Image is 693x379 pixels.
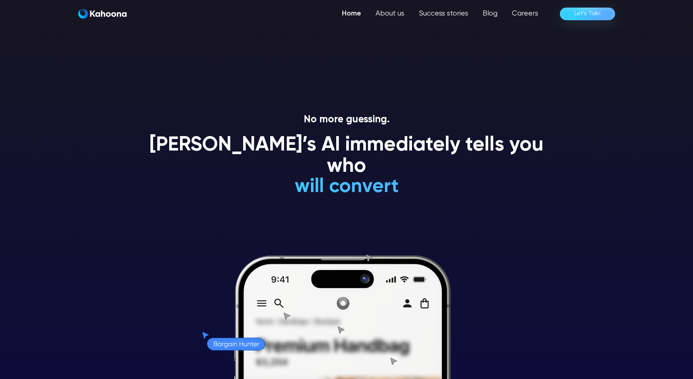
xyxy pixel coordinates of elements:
[141,135,552,178] h1: [PERSON_NAME]’s AI immediately tells you who
[78,9,127,19] a: home
[335,6,368,21] a: Home
[412,6,475,21] a: Success stories
[368,6,412,21] a: About us
[78,9,127,19] img: Kahoona logo white
[475,6,505,21] a: Blog
[141,114,552,126] p: No more guessing.
[240,176,453,197] h1: will convert
[574,8,601,19] div: Let’s Talk!
[560,8,615,20] a: Let’s Talk!
[505,6,545,21] a: Careers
